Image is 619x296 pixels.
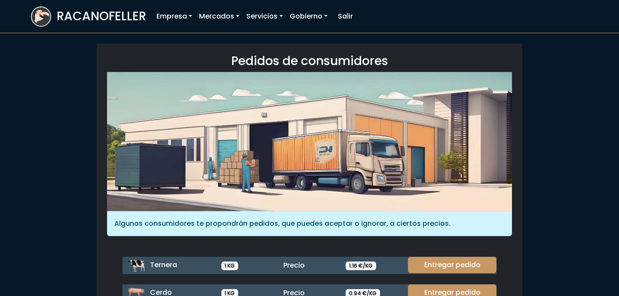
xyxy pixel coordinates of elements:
[243,8,286,25] a: Servicios
[150,260,177,270] span: Ternera
[408,257,496,273] a: Entregar pedido
[221,262,239,270] span: 1 KG
[278,260,340,271] div: Precio
[196,8,243,25] a: Mercados
[57,9,146,24] h3: RACANOFELLER
[107,211,512,236] div: Algunos consumidores te propondrán pedidos, que puedes aceptar o ignorar, a ciertos precios.
[32,7,50,24] img: logoracarojo.png
[346,262,376,270] span: 1.16 €/KG
[107,72,512,211] img: orders.jpg
[128,257,145,274] img: ternera.png
[107,54,512,69] h3: Pedidos de consumidores
[31,4,146,29] a: RACANOFELLER
[286,8,331,25] a: Gobierno
[153,8,196,25] a: Empresa
[334,8,356,25] a: Salir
